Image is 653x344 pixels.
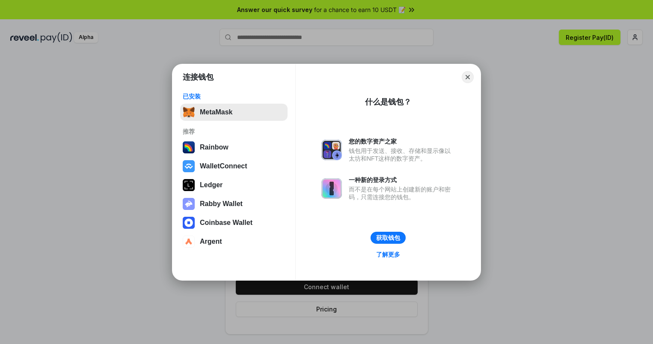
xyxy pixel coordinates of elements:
button: WalletConnect [180,158,288,175]
div: Rainbow [200,144,229,151]
button: Rainbow [180,139,288,156]
div: 什么是钱包？ [365,97,411,107]
div: 您的数字资产之家 [349,138,455,145]
a: 了解更多 [371,249,405,260]
button: 获取钱包 [371,232,406,244]
img: svg+xml,%3Csvg%20width%3D%2228%22%20height%3D%2228%22%20viewBox%3D%220%200%2028%2028%22%20fill%3D... [183,236,195,248]
div: MetaMask [200,108,232,116]
img: svg+xml,%3Csvg%20xmlns%3D%22http%3A%2F%2Fwww.w3.org%2F2000%2Fsvg%22%20fill%3D%22none%22%20viewBox... [183,198,195,210]
div: 推荐 [183,128,285,135]
div: 而不是在每个网站上创建新的账户和密码，只需连接您的钱包。 [349,185,455,201]
div: 钱包用于发送、接收、存储和显示像以太坊和NFT这样的数字资产。 [349,147,455,162]
button: MetaMask [180,104,288,121]
img: svg+xml,%3Csvg%20xmlns%3D%22http%3A%2F%2Fwww.w3.org%2F2000%2Fsvg%22%20fill%3D%22none%22%20viewBox... [321,140,342,160]
button: Rabby Wallet [180,195,288,212]
img: svg+xml,%3Csvg%20width%3D%22120%22%20height%3D%22120%22%20viewBox%3D%220%200%20120%20120%22%20fil... [183,141,195,153]
img: svg+xml,%3Csvg%20xmlns%3D%22http%3A%2F%2Fwww.w3.org%2F2000%2Fsvg%22%20width%3D%2228%22%20height%3... [183,179,195,191]
div: WalletConnect [200,162,247,170]
img: svg+xml,%3Csvg%20width%3D%2228%22%20height%3D%2228%22%20viewBox%3D%220%200%2028%2028%22%20fill%3D... [183,217,195,229]
div: Argent [200,238,222,245]
button: Coinbase Wallet [180,214,288,231]
img: svg+xml,%3Csvg%20fill%3D%22none%22%20height%3D%2233%22%20viewBox%3D%220%200%2035%2033%22%20width%... [183,106,195,118]
img: svg+xml,%3Csvg%20xmlns%3D%22http%3A%2F%2Fwww.w3.org%2F2000%2Fsvg%22%20fill%3D%22none%22%20viewBox... [321,178,342,199]
div: Rabby Wallet [200,200,243,208]
button: Argent [180,233,288,250]
div: 已安装 [183,93,285,100]
img: svg+xml,%3Csvg%20width%3D%2228%22%20height%3D%2228%22%20viewBox%3D%220%200%2028%2028%22%20fill%3D... [183,160,195,172]
div: Ledger [200,181,223,189]
button: Close [462,71,474,83]
div: 获取钱包 [376,234,400,242]
h1: 连接钱包 [183,72,214,82]
div: 了解更多 [376,251,400,258]
button: Ledger [180,176,288,194]
div: 一种新的登录方式 [349,176,455,184]
div: Coinbase Wallet [200,219,252,227]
